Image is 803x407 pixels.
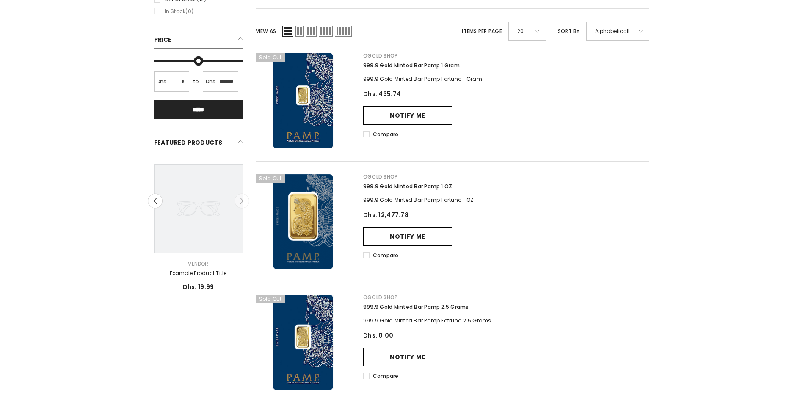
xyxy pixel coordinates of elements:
span: Dhs. [206,77,217,86]
div: Vendor [154,259,243,269]
div: 999.9 Gold Minted Bar Pamp Fortuna 1 OZ [363,195,649,205]
a: 999.9 Gold Minted Bar Pamp 1 OZ [363,182,649,191]
button: Previous [148,194,163,209]
span: Grid 5 [335,26,352,37]
div: 999.9 Gold Minted Bar Pamp Fotruna 2.5 Grams [363,316,649,325]
span: Dhs. 12,477.78 [363,211,408,219]
span: Compare [373,372,399,379]
span: Dhs. [157,77,168,86]
a: 999.9 Gold Minted Bar Pamp 1 Gram [256,53,351,148]
span: List [282,26,293,37]
a: 999.9 Gold Minted Bar Pamp 2.5 Grams [363,302,649,312]
a: Notify me [363,348,452,366]
h2: Featured Products [154,136,243,151]
a: Ogold Shop [363,52,397,59]
a: 999.9 Gold Minted Bar Pamp 1 Gram [363,61,649,70]
div: Alphabetically, A-Z [586,22,649,41]
span: Alphabetically, A-Z [595,25,633,37]
span: Compare [373,252,399,259]
span: Dhs. 19.99 [183,283,214,291]
span: Sold out [256,53,285,62]
a: Example product title [154,269,243,278]
a: Notify me [363,227,452,246]
span: Price [154,36,172,44]
a: 999.9 Gold Minted Bar Pamp 1 OZ [256,174,351,269]
span: to [191,77,201,86]
span: Sold out [256,295,285,303]
span: Grid 2 [295,26,304,37]
a: 999.9 Gold Minted Bar Pamp 2.5 Grams [256,295,351,390]
a: Notify me [363,106,452,125]
a: Ogold Shop [363,173,397,180]
span: Compare [373,131,399,138]
div: 999.9 Gold Minted Bar Pamp Fortuna 1 Gram [363,74,649,84]
div: 20 [508,22,546,41]
span: Grid 4 [319,26,333,37]
label: Sort by [558,27,580,36]
span: Sold out [256,174,285,183]
label: Items per page [462,27,502,36]
span: Dhs. 435.74 [363,90,401,98]
span: 20 [517,25,530,37]
label: View as [256,27,276,36]
a: Ogold Shop [363,294,397,301]
span: Grid 3 [306,26,317,37]
span: Dhs. 0.00 [363,331,394,340]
